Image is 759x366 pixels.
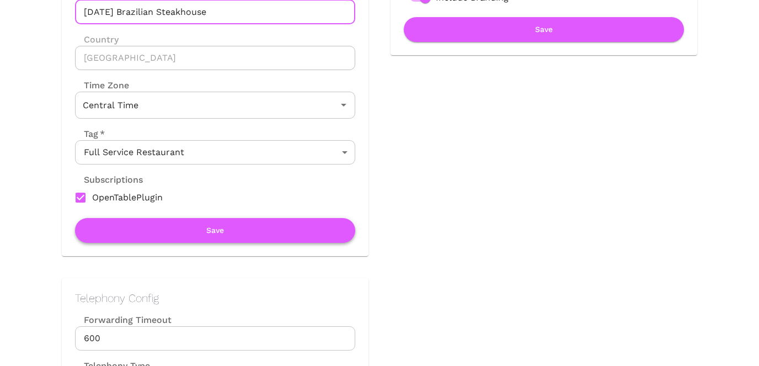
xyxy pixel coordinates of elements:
button: Open [336,97,351,113]
label: Country [75,33,355,46]
label: Time Zone [75,79,355,92]
h2: Telephony Config [75,291,355,305]
span: OpenTablePlugin [92,191,163,204]
button: Save [75,218,355,243]
label: Subscriptions [75,173,143,186]
label: Forwarding Timeout [75,314,355,326]
div: Full Service Restaurant [75,140,355,165]
button: Save [404,17,684,42]
label: Tag [75,128,105,140]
